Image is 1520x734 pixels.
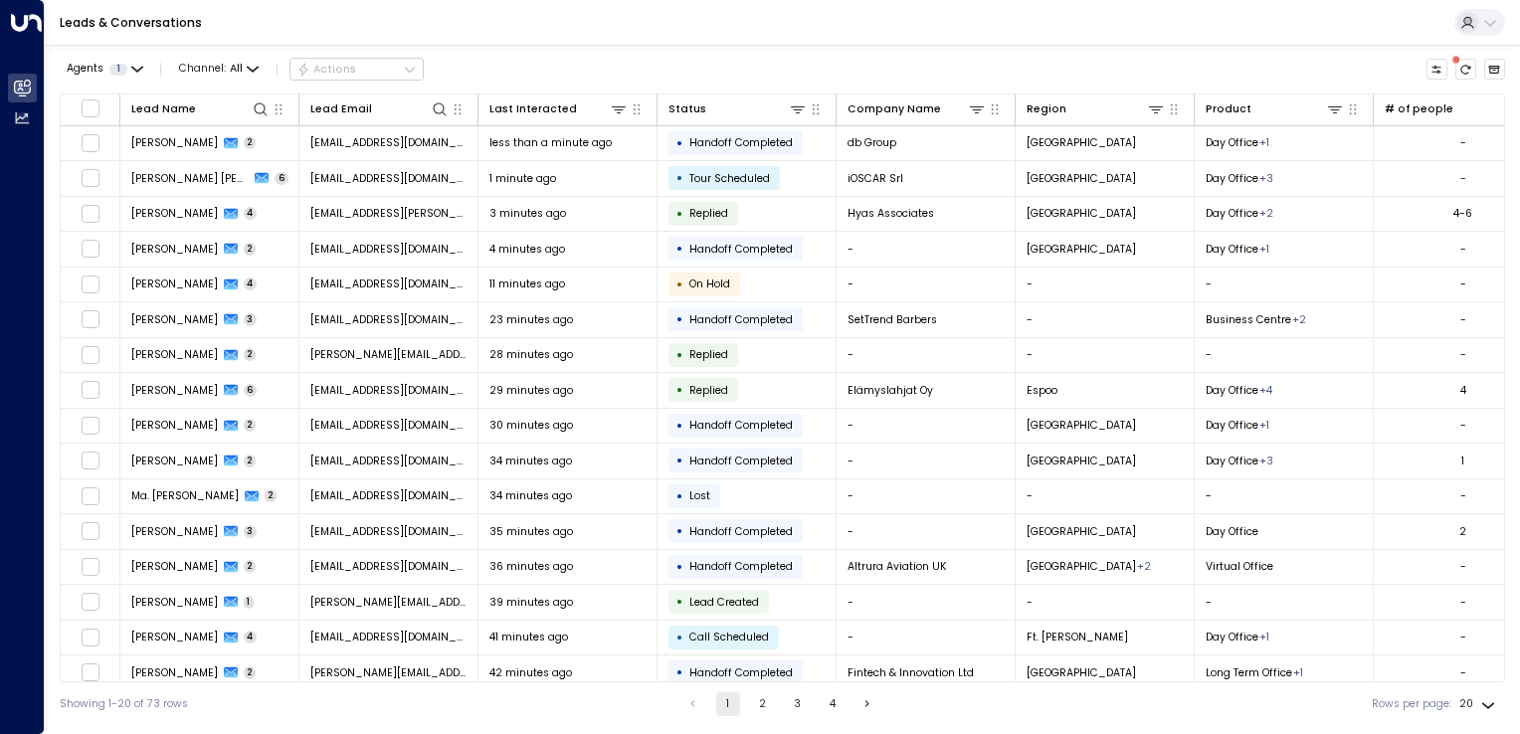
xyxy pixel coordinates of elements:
[751,692,775,716] button: Go to page 2
[1460,171,1466,186] div: -
[489,630,568,644] span: 41 minutes ago
[689,383,728,398] span: Replied
[310,276,468,291] span: iroinname@gmail.com
[489,171,556,186] span: 1 minute ago
[1259,242,1269,257] div: Long Term Office
[131,595,218,610] span: aguirre carlos
[676,272,683,297] div: •
[131,99,271,118] div: Lead Name
[60,696,188,712] div: Showing 1-20 of 73 rows
[848,171,903,186] span: iOSCAR Srl
[1426,59,1448,81] button: Customize
[81,133,99,152] span: Toggle select row
[289,58,424,82] div: Button group with a nested menu
[244,596,255,609] span: 1
[1016,302,1195,337] td: -
[275,172,288,185] span: 6
[1027,559,1136,574] span: Manchester
[848,135,896,150] span: db Group
[244,384,258,397] span: 6
[1460,630,1466,644] div: -
[81,522,99,541] span: Toggle select row
[848,312,937,327] span: SetTrend Barbers
[1459,524,1466,539] div: 2
[131,630,218,644] span: Nikolaos Hernandez
[1206,665,1292,680] span: Long Term Office
[1027,418,1136,433] span: Paris
[1016,338,1195,373] td: -
[1259,171,1273,186] div: Long Term Office,Meeting Room,Workstation
[848,383,933,398] span: Elämyslahjat Oy
[131,454,218,468] span: Mateo Kliman
[1460,418,1466,433] div: -
[1027,242,1136,257] span: Leeds
[848,665,974,680] span: Fintech & Innovation Ltd
[131,135,218,150] span: Alessia Troisi
[676,377,683,403] div: •
[676,413,683,439] div: •
[489,276,565,291] span: 11 minutes ago
[310,418,468,433] span: isabellaabolrous@gmail.com
[848,99,987,118] div: Company Name
[310,559,468,574] span: info@alturaaviation.co.uk
[1455,59,1477,81] span: There are new threads available. Refresh the grid to view the latest updates.
[244,313,258,326] span: 3
[131,312,218,327] span: Mohammed Jalil
[1206,630,1258,644] span: Day Office
[848,206,934,221] span: Hyas Associates
[1206,99,1345,118] div: Product
[310,312,468,327] span: mohammedishaqshabbir@gmail.com
[837,479,1016,514] td: -
[310,524,468,539] span: avennoe@gmail.com
[489,559,573,574] span: 36 minutes ago
[67,64,103,75] span: Agents
[689,347,728,362] span: Replied
[1385,100,1453,118] div: # of people
[1027,206,1136,221] span: Birmingham
[821,692,845,716] button: Go to page 4
[676,165,683,191] div: •
[837,585,1016,620] td: -
[1460,488,1466,503] div: -
[1206,524,1258,539] span: Day Office
[60,59,148,80] button: Agents1
[489,206,566,221] span: 3 minutes ago
[680,692,880,716] nav: pagination navigation
[689,524,793,539] span: Handoff Completed
[837,444,1016,478] td: -
[310,383,468,398] span: kadri@elamyslahjat.fi
[1460,242,1466,257] div: -
[310,488,468,503] span: happygoland23@gmail.com
[489,347,573,362] span: 28 minutes ago
[689,242,793,257] span: Handoff Completed
[81,204,99,223] span: Toggle select row
[1206,312,1291,327] span: Business Centre
[1027,454,1136,468] span: Zagreb
[131,524,218,539] span: Aven Noe
[837,514,1016,549] td: -
[81,593,99,612] span: Toggle select row
[676,483,683,509] div: •
[489,595,573,610] span: 39 minutes ago
[1027,171,1136,186] span: Rome
[81,557,99,576] span: Toggle select row
[489,242,565,257] span: 4 minutes ago
[310,135,468,150] span: atroisi@dbgroupmalta.com
[81,381,99,400] span: Toggle select row
[689,665,793,680] span: Handoff Completed
[131,418,218,433] span: Isabella D Abolrous
[1206,418,1258,433] span: Day Office
[689,488,710,503] span: Lost
[489,135,612,150] span: less than a minute ago
[81,628,99,646] span: Toggle select row
[296,63,357,77] div: Actions
[1016,585,1195,620] td: -
[173,59,265,80] button: Channel:All
[837,268,1016,302] td: -
[1206,454,1258,468] span: Day Office
[230,63,243,75] span: All
[1453,206,1472,221] div: 4-6
[489,488,572,503] span: 34 minutes ago
[244,560,257,573] span: 2
[131,488,239,503] span: Ma. Angelica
